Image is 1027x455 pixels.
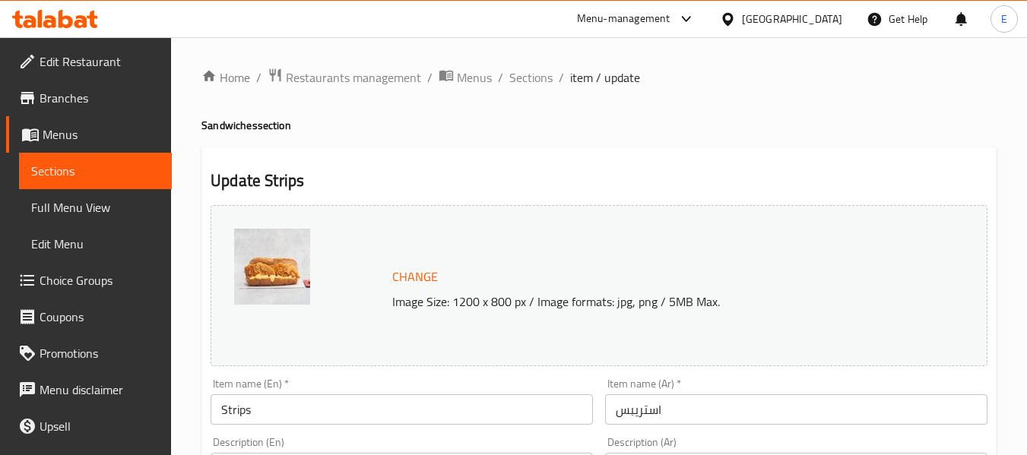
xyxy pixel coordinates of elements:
[6,335,172,371] a: Promotions
[498,68,503,87] li: /
[570,68,640,87] span: item / update
[6,80,172,116] a: Branches
[427,68,433,87] li: /
[6,299,172,335] a: Coupons
[6,43,172,80] a: Edit Restaurant
[256,68,262,87] li: /
[742,11,842,27] div: [GEOGRAPHIC_DATA]
[40,89,160,107] span: Branches
[211,169,987,192] h2: Update Strips
[31,235,160,253] span: Edit Menu
[40,271,160,289] span: Choice Groups
[386,261,444,292] button: Change
[6,371,172,408] a: Menu disclaimer
[577,10,670,28] div: Menu-management
[234,229,310,305] img: Strips_Sandwich638947479580761695.jpg
[386,292,933,311] p: Image Size: 1200 x 800 px / Image formats: jpg, png / 5MB Max.
[31,162,160,180] span: Sections
[439,68,492,87] a: Menus
[40,344,160,362] span: Promotions
[1001,11,1007,27] span: E
[392,266,438,288] span: Change
[43,125,160,144] span: Menus
[509,68,553,87] a: Sections
[559,68,564,87] li: /
[40,308,160,326] span: Coupons
[268,68,421,87] a: Restaurants management
[211,394,593,425] input: Enter name En
[201,118,997,133] h4: Sandwiches section
[40,381,160,399] span: Menu disclaimer
[19,153,172,189] a: Sections
[40,52,160,71] span: Edit Restaurant
[31,198,160,216] span: Full Menu View
[201,68,997,87] nav: breadcrumb
[19,189,172,226] a: Full Menu View
[201,68,250,87] a: Home
[286,68,421,87] span: Restaurants management
[6,116,172,153] a: Menus
[6,262,172,299] a: Choice Groups
[457,68,492,87] span: Menus
[605,394,987,425] input: Enter name Ar
[6,408,172,444] a: Upsell
[40,417,160,435] span: Upsell
[19,226,172,262] a: Edit Menu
